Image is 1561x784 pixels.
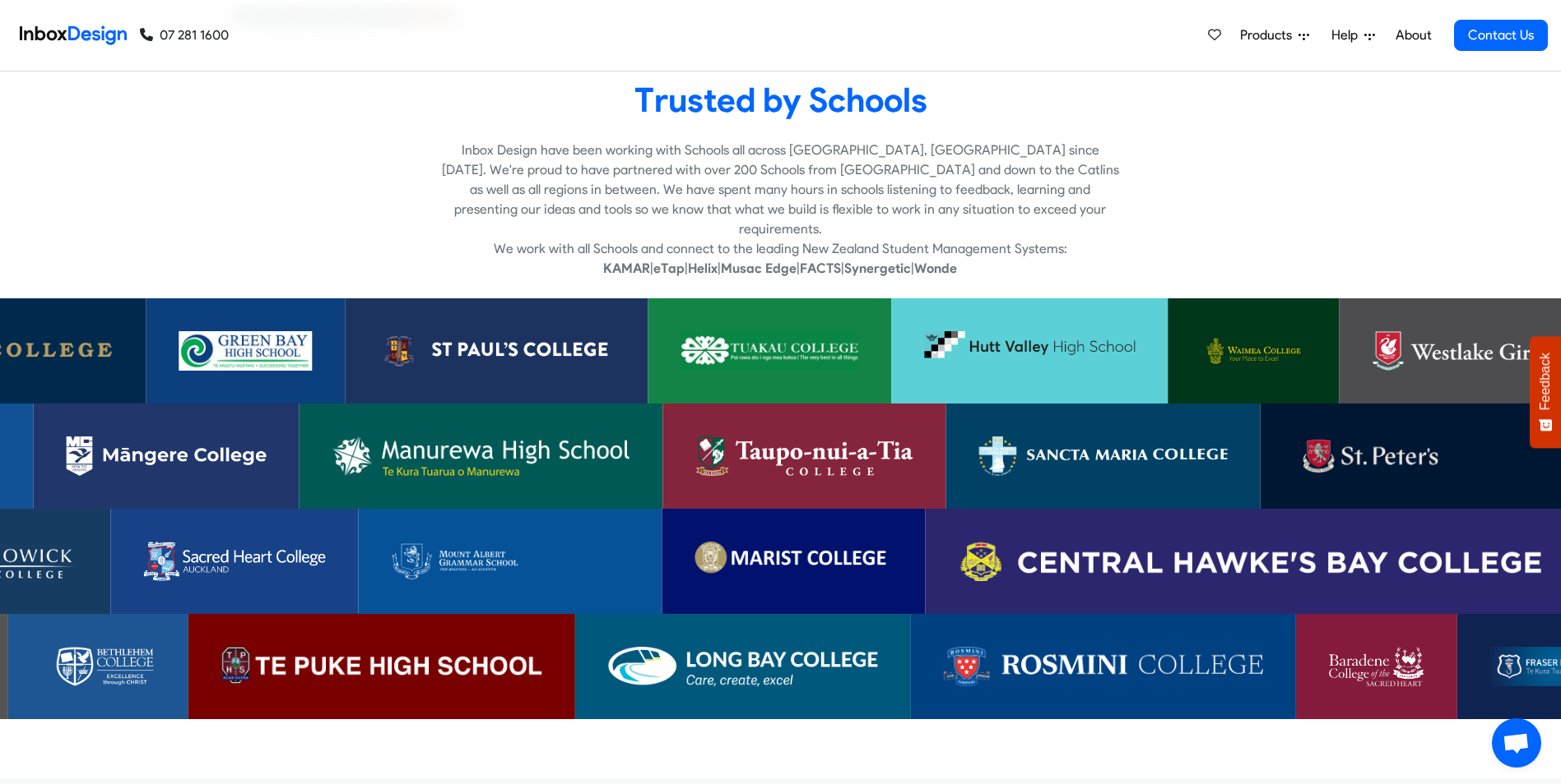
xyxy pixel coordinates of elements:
[925,331,1136,371] img: Hutt Valley High School
[958,542,1543,581] img: Central Hawkes Bay College
[1294,436,1531,476] img: St Peter’s School (Cambridge)
[143,542,325,581] img: Sacred Heart College (Auckland)
[379,331,616,371] img: St Paul’s College (Ponsonby)
[1201,331,1307,371] img: Waimea College
[1233,19,1316,52] a: Products
[66,436,266,476] img: Mangere College
[653,261,685,276] strong: eTap
[721,261,797,276] strong: Musac Edge
[681,331,859,371] img: Tuakau College
[442,239,1119,259] p: We work with all Schools and connect to the leading New Zealand Student Management Systems:
[1391,19,1436,52] a: About
[944,647,1263,686] img: Rosmini College
[267,79,1295,121] heading: Trusted by Schools
[179,331,312,371] img: Green Bay High School
[442,259,1119,279] p: | | | | | |
[1454,20,1548,51] a: Contact Us
[332,436,630,476] img: Manurewa High School
[979,436,1228,476] img: Sancta Maria College
[1325,19,1382,52] a: Help
[442,141,1119,239] p: Inbox Design have been working with Schools all across [GEOGRAPHIC_DATA], [GEOGRAPHIC_DATA] since...
[696,436,913,476] img: Taupo-nui-a-Tia College
[1538,353,1553,410] span: Feedback
[844,261,911,276] strong: Synergetic
[800,261,841,276] strong: FACTS
[140,25,229,45] a: 07 281 1600
[695,542,892,581] img: Marist College
[41,647,155,686] img: Bethlehem College
[603,261,650,276] strong: KAMAR
[608,647,878,686] img: Long Bay College
[391,542,629,581] img: Mt Albert Grammar School
[914,261,957,276] strong: Wonde
[1240,25,1299,45] span: Products
[221,647,541,686] img: Te Puke High School
[1530,336,1561,448] button: Feedback - Show survey
[1329,647,1424,686] img: Baradene College
[1492,718,1541,768] div: Open chat
[688,261,718,276] strong: Helix
[1331,25,1364,45] span: Help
